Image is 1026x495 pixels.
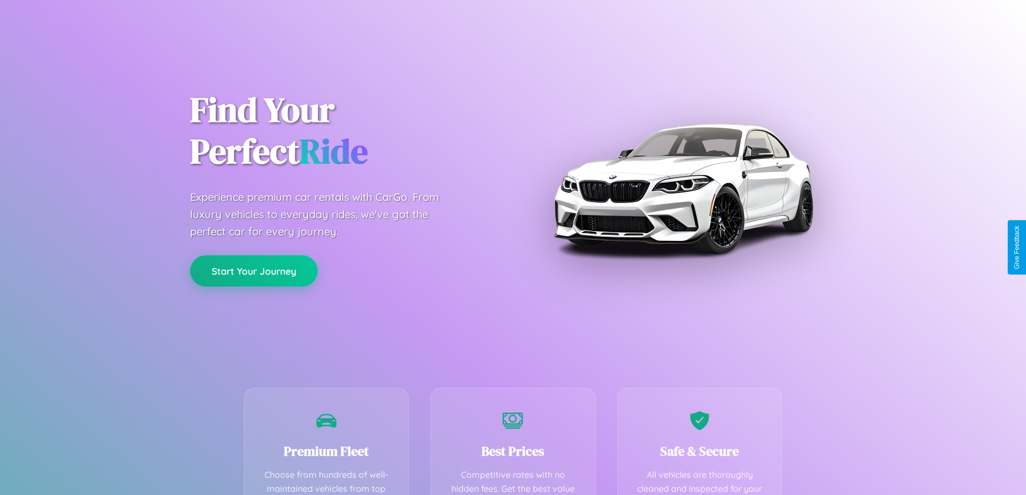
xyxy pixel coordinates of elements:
h3: Safe & Secure [634,442,766,460]
div: Give Feedback [1013,226,1021,269]
h1: Find Your Perfect [190,89,497,172]
span: Ride [299,128,368,175]
p: Experience premium car rentals with CarGo. From luxury vehicles to everyday rides, we've got the ... [190,189,459,240]
h3: Premium Fleet [261,442,393,460]
img: Premium BMW car rental vehicle [548,54,818,323]
button: Start Your Journey [190,255,318,287]
h3: Best Prices [447,442,579,460]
